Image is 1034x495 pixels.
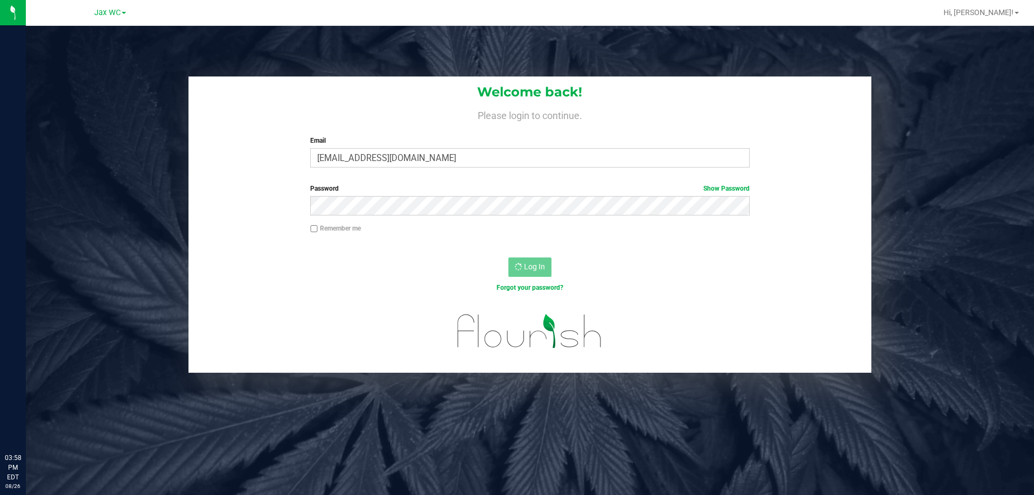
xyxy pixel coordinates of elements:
[188,85,871,99] h1: Welcome back!
[944,8,1014,17] span: Hi, [PERSON_NAME]!
[524,262,545,271] span: Log In
[703,185,750,192] a: Show Password
[310,224,361,233] label: Remember me
[310,136,749,145] label: Email
[444,304,615,359] img: flourish_logo.svg
[310,225,318,233] input: Remember me
[497,284,563,291] a: Forgot your password?
[5,453,21,482] p: 03:58 PM EDT
[5,482,21,490] p: 08/26
[310,185,339,192] span: Password
[94,8,121,17] span: Jax WC
[188,108,871,121] h4: Please login to continue.
[508,257,551,277] button: Log In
